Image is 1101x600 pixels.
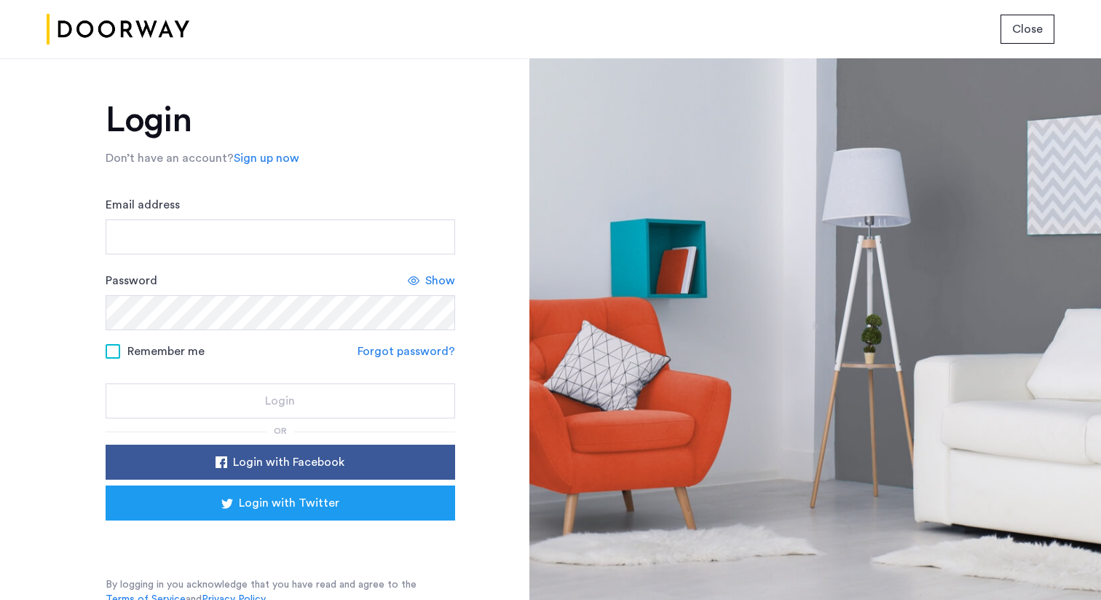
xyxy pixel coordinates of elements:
[106,103,455,138] h1: Login
[106,196,180,214] label: Email address
[233,453,344,471] span: Login with Facebook
[1001,15,1054,44] button: button
[47,2,189,57] img: logo
[358,343,455,360] a: Forgot password?
[239,494,339,512] span: Login with Twitter
[1012,20,1043,38] span: Close
[106,445,455,480] button: button
[265,392,295,410] span: Login
[106,152,234,164] span: Don’t have an account?
[425,272,455,289] span: Show
[106,272,157,289] label: Password
[106,383,455,418] button: button
[234,149,299,167] a: Sign up now
[106,486,455,521] button: button
[127,343,205,360] span: Remember me
[274,426,287,435] span: or
[127,525,433,557] iframe: Sign in with Google Button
